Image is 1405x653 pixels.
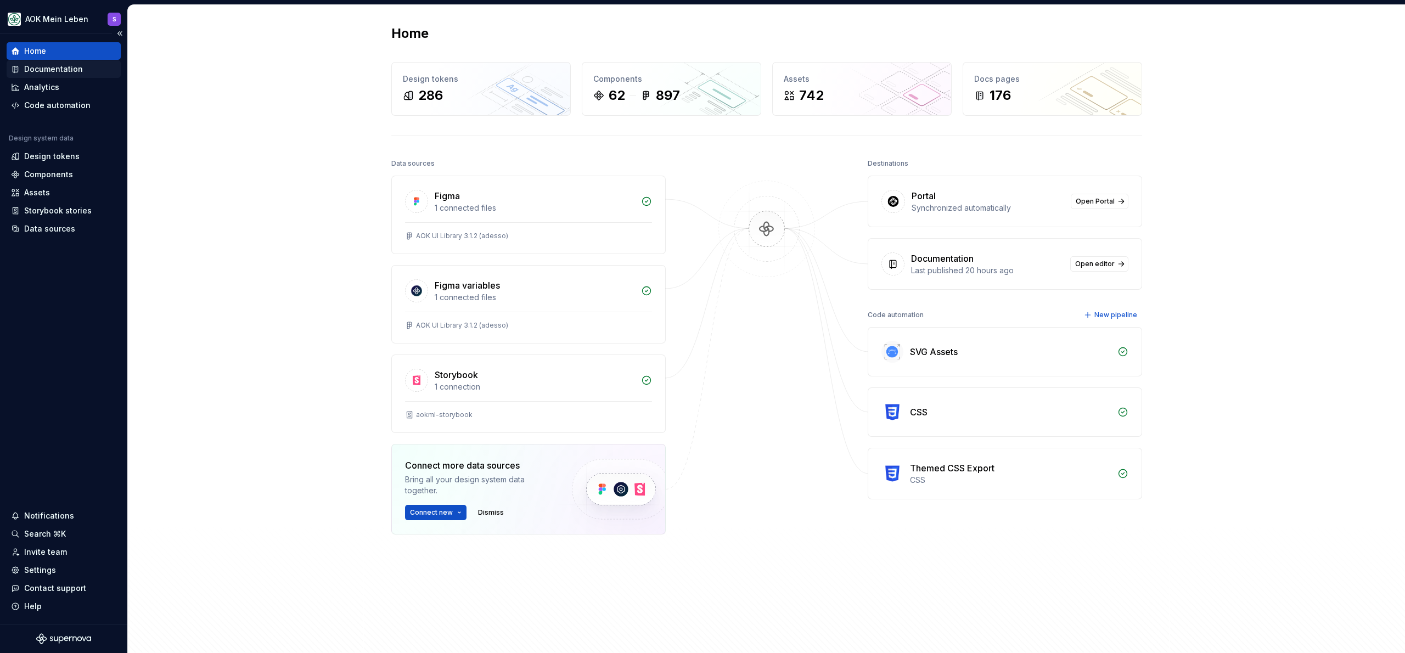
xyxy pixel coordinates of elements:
div: Documentation [24,64,83,75]
a: Open editor [1070,256,1128,272]
button: Help [7,598,121,615]
div: AOK UI Library 3.1.2 (adesso) [416,321,508,330]
div: Docs pages [974,74,1131,85]
div: Search ⌘K [24,528,66,539]
div: Figma variables [435,279,500,292]
a: Open Portal [1071,194,1128,209]
div: Analytics [24,82,59,93]
span: New pipeline [1094,311,1137,319]
button: AOK Mein LebenS [2,7,125,31]
div: Settings [24,565,56,576]
div: Assets [784,74,940,85]
div: SVG Assets [910,345,958,358]
div: Home [24,46,46,57]
div: Design system data [9,134,74,143]
div: aokml-storybook [416,410,473,419]
div: Storybook [435,368,478,381]
div: 62 [609,87,625,104]
a: Assets742 [772,62,952,116]
a: Design tokens286 [391,62,571,116]
div: Connect more data sources [405,459,553,472]
div: Storybook stories [24,205,92,216]
h2: Home [391,25,429,42]
div: Destinations [868,156,908,171]
a: Invite team [7,543,121,561]
div: 1 connected files [435,202,634,213]
div: Notifications [24,510,74,521]
div: S [113,15,116,24]
span: Dismiss [478,508,504,517]
div: Help [24,601,42,612]
button: Connect new [405,505,467,520]
a: Figma variables1 connected filesAOK UI Library 3.1.2 (adesso) [391,265,666,344]
span: Connect new [410,508,453,517]
a: Docs pages176 [963,62,1142,116]
div: Invite team [24,547,67,558]
a: Components [7,166,121,183]
div: Bring all your design system data together. [405,474,553,496]
div: Synchronized automatically [912,202,1064,213]
div: Portal [912,189,936,202]
a: Documentation [7,60,121,78]
div: Contact support [24,583,86,594]
button: Notifications [7,507,121,525]
a: Design tokens [7,148,121,165]
div: 897 [656,87,680,104]
div: Themed CSS Export [910,461,994,475]
button: Dismiss [473,505,509,520]
div: Components [24,169,73,180]
div: Last published 20 hours ago [911,265,1064,276]
div: Code automation [24,100,91,111]
span: Open editor [1075,260,1115,268]
div: Data sources [24,223,75,234]
div: 742 [799,87,824,104]
div: Assets [24,187,50,198]
div: Code automation [868,307,924,323]
button: Search ⌘K [7,525,121,543]
a: Data sources [7,220,121,238]
div: CSS [910,475,1111,486]
div: 1 connected files [435,292,634,303]
a: Figma1 connected filesAOK UI Library 3.1.2 (adesso) [391,176,666,254]
button: New pipeline [1081,307,1142,323]
a: Assets [7,184,121,201]
a: Analytics [7,78,121,96]
a: Storybook stories [7,202,121,219]
span: Open Portal [1076,197,1115,206]
div: 176 [990,87,1011,104]
div: 286 [418,87,443,104]
a: Code automation [7,97,121,114]
div: 1 connection [435,381,634,392]
div: Figma [435,189,460,202]
div: Data sources [391,156,435,171]
svg: Supernova Logo [36,633,91,644]
div: AOK UI Library 3.1.2 (adesso) [416,232,508,240]
div: Design tokens [24,151,80,162]
div: Documentation [911,252,974,265]
a: Home [7,42,121,60]
a: Settings [7,561,121,579]
button: Contact support [7,579,121,597]
button: Collapse sidebar [112,26,127,41]
div: Design tokens [403,74,559,85]
div: Components [593,74,750,85]
a: Storybook1 connectionaokml-storybook [391,354,666,433]
a: Components62897 [582,62,761,116]
img: df5db9ef-aba0-4771-bf51-9763b7497661.png [8,13,21,26]
div: AOK Mein Leben [25,14,88,25]
div: CSS [910,406,928,419]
